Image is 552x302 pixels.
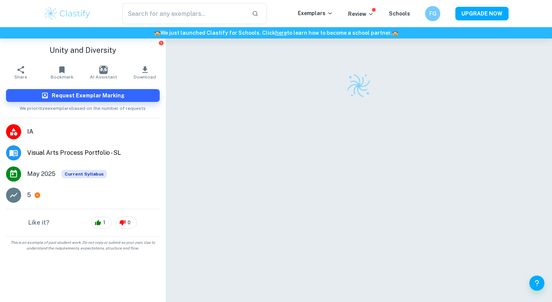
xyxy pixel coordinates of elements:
span: Share [14,74,27,80]
p: Exemplars [298,9,333,17]
div: 0 [116,217,137,229]
span: Bookmark [51,74,74,80]
span: Download [134,74,156,80]
h1: Unity and Diversity [6,45,160,56]
p: 5 [27,191,31,200]
h6: Request Exemplar Marking [52,91,125,100]
h6: We just launched Clastify for Schools. Click to learn how to become a school partner. [2,29,550,37]
button: FG [425,6,440,21]
input: Search for any exemplars... [122,3,246,24]
img: Clastify logo [43,6,91,21]
span: This is an example of past student work. Do not copy or submit as your own. Use to understand the... [3,240,163,251]
a: Schools [389,11,410,17]
span: Visual Arts Process Portfolio - SL [27,148,160,157]
p: Review [348,10,374,18]
span: AI Assistant [90,74,117,80]
span: 1 [99,219,109,226]
button: Bookmark [42,62,83,83]
button: Help and Feedback [529,276,544,291]
div: This exemplar is based on the current syllabus. Feel free to refer to it for inspiration/ideas wh... [62,170,107,178]
span: IA [27,127,160,136]
button: Report issue [159,40,164,46]
span: 🏫 [154,30,160,36]
a: here [275,30,287,36]
span: We prioritize exemplars based on the number of requests [20,102,146,112]
img: AI Assistant [99,66,108,74]
button: UPGRADE NOW [455,7,509,20]
div: 1 [91,217,112,229]
h6: Like it? [28,218,49,227]
h6: FG [429,9,437,18]
img: Clastify logo [344,71,373,100]
span: Current Syllabus [62,170,107,178]
span: 🏫 [392,30,398,36]
span: 0 [123,219,135,226]
button: AI Assistant [83,62,124,83]
button: Download [124,62,166,83]
button: Request Exemplar Marking [6,89,160,102]
span: May 2025 [27,169,56,179]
